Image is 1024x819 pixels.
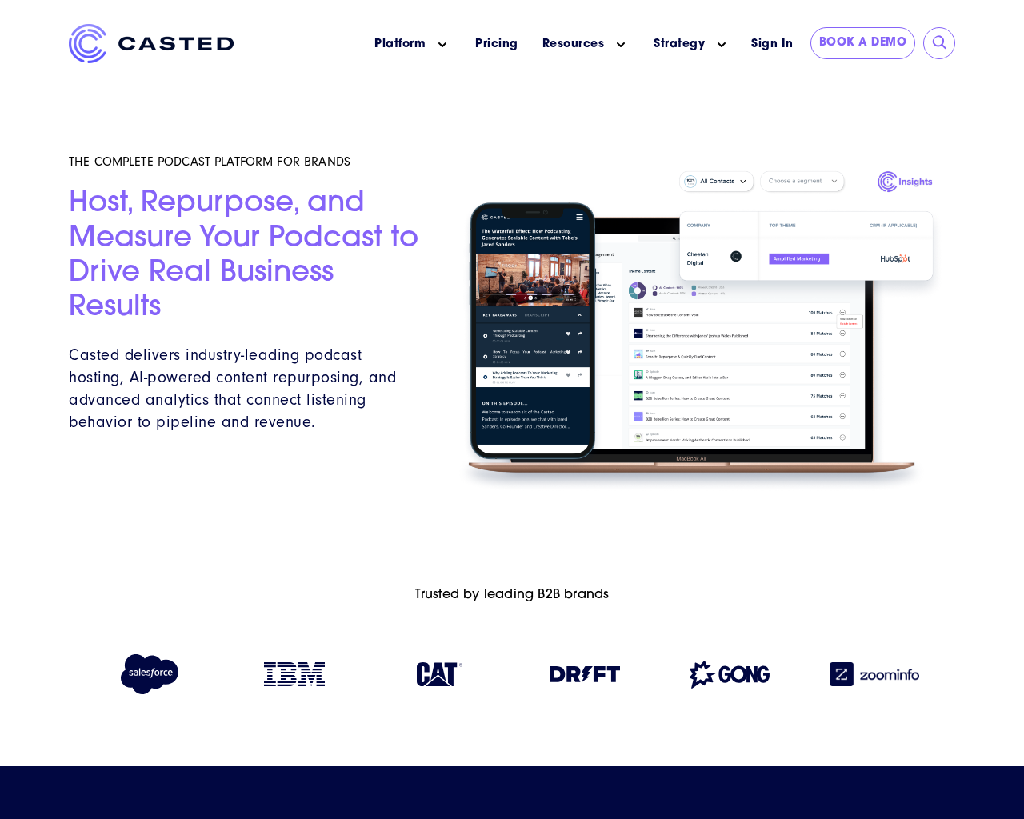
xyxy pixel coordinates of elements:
[264,662,325,686] img: IBM logo
[475,36,518,53] a: Pricing
[550,666,620,682] img: Drift logo
[932,35,948,51] input: Submit
[690,661,770,689] img: Gong logo
[69,588,955,603] h6: Trusted by leading B2B brands
[374,36,426,53] a: Platform
[654,36,705,53] a: Strategy
[810,27,916,59] a: Book a Demo
[69,346,396,431] span: Casted delivers industry-leading podcast hosting, AI-powered content repurposing, and advanced an...
[69,24,234,63] img: Casted_Logo_Horizontal_FullColor_PUR_BLUE
[69,154,427,170] h5: THE COMPLETE PODCAST PLATFORM FOR BRANDS
[114,654,186,694] img: Salesforce logo
[446,163,955,501] img: Homepage Hero
[542,36,605,53] a: Resources
[742,27,802,62] a: Sign In
[69,187,427,326] h2: Host, Repurpose, and Measure Your Podcast to Drive Real Business Results
[258,24,742,65] nav: Main menu
[417,662,462,686] img: Caterpillar logo
[830,662,919,686] img: Zoominfo logo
